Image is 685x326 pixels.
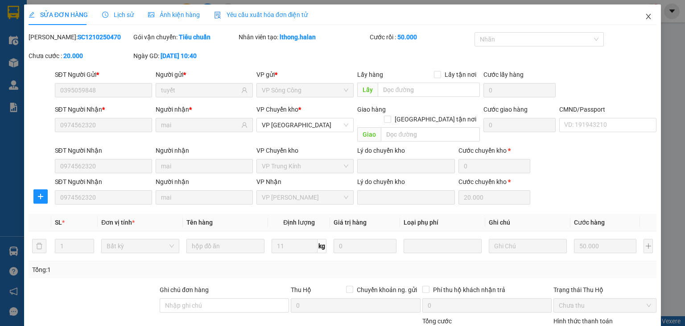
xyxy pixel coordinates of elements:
b: 20.000 [63,52,83,59]
label: Ghi chú đơn hàng [160,286,209,293]
span: VP Trung Kính [262,159,348,173]
span: edit [29,12,35,18]
button: plus [33,189,48,204]
b: [DATE] 10:40 [161,52,197,59]
input: Ghi chú đơn hàng [160,298,289,313]
button: delete [32,239,46,253]
span: user [241,87,248,93]
input: 0 [574,239,636,253]
b: Tiêu chuẩn [179,33,210,41]
span: picture [148,12,154,18]
span: Thu Hộ [291,286,311,293]
span: Yêu cầu xuất hóa đơn điện tử [214,11,308,18]
div: Chưa cước : [29,51,132,61]
input: Tên người gửi [161,85,239,95]
span: Định lượng [283,219,315,226]
div: Nhân viên tạo: [239,32,368,42]
div: SĐT Người Nhận [55,146,152,155]
span: Tổng cước [422,318,452,325]
span: user [241,122,248,128]
input: VD: Bàn, Ghế [186,239,264,253]
div: VP gửi [256,70,354,79]
span: Giá trị hàng [334,219,367,226]
input: Cước giao hàng [483,118,556,132]
span: VP Chuyển kho [256,106,298,113]
input: Tên người nhận [161,120,239,130]
div: Ngày GD: [133,51,236,61]
div: Cước chuyển kho [458,146,531,155]
input: 0 [334,239,396,253]
div: [PERSON_NAME]: [29,32,132,42]
input: Cước lấy hàng [483,83,556,97]
div: Trạng thái Thu Hộ [553,285,656,295]
th: Ghi chú [485,214,570,231]
b: lthong.halan [280,33,316,41]
input: Dọc đường [381,127,480,142]
span: Tên hàng [186,219,213,226]
input: Ghi Chú [489,239,567,253]
th: Loại phụ phí [400,214,485,231]
label: Cước giao hàng [483,106,528,113]
div: SĐT Người Gửi [55,70,152,79]
div: Người gửi [156,70,253,79]
label: Hình thức thanh toán [553,318,613,325]
div: Người nhận [156,146,253,155]
span: plus [34,193,47,200]
span: Lấy [357,83,378,97]
span: [GEOGRAPHIC_DATA] tận nơi [391,114,480,124]
span: VP Sông Công [262,84,348,97]
span: VP Yên Bình [262,118,348,132]
span: Lấy tận nơi [441,70,480,79]
span: Cước hàng [574,219,605,226]
div: Người nhận [156,177,253,187]
span: Giao hàng [357,106,386,113]
div: Cước chuyển kho [458,177,531,187]
span: Bất kỳ [107,239,174,253]
span: Phí thu hộ khách nhận trả [429,285,509,295]
div: Lý do chuyển kho [357,146,454,155]
img: icon [214,12,221,19]
div: VP Chuyển kho [256,146,354,155]
div: Tổng: 1 [32,265,265,275]
span: close [645,13,652,20]
button: plus [644,239,653,253]
span: Lấy hàng [357,71,383,78]
div: SĐT Người Nhận [55,177,152,187]
span: VP Hoàng Gia [262,191,348,204]
div: SĐT Người Nhận [55,104,152,114]
span: Giao [357,127,381,142]
div: CMND/Passport [559,104,656,114]
div: Người nhận [156,104,253,114]
div: Lý do chuyển kho [357,177,454,187]
span: Lịch sử [102,11,134,18]
span: kg [318,239,326,253]
div: Gói vận chuyển: [133,32,236,42]
label: Cước lấy hàng [483,71,524,78]
span: Đơn vị tính [101,219,135,226]
b: 50.000 [397,33,417,41]
span: SL [55,219,62,226]
span: Ảnh kiện hàng [148,11,200,18]
input: Dọc đường [378,83,480,97]
span: Chuyển khoản ng. gửi [353,285,421,295]
span: clock-circle [102,12,108,18]
span: Chưa thu [559,299,651,312]
div: Cước rồi : [370,32,473,42]
div: VP Nhận [256,177,354,187]
span: SỬA ĐƠN HÀNG [29,11,88,18]
button: Close [636,4,661,29]
b: SC1210250470 [78,33,121,41]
